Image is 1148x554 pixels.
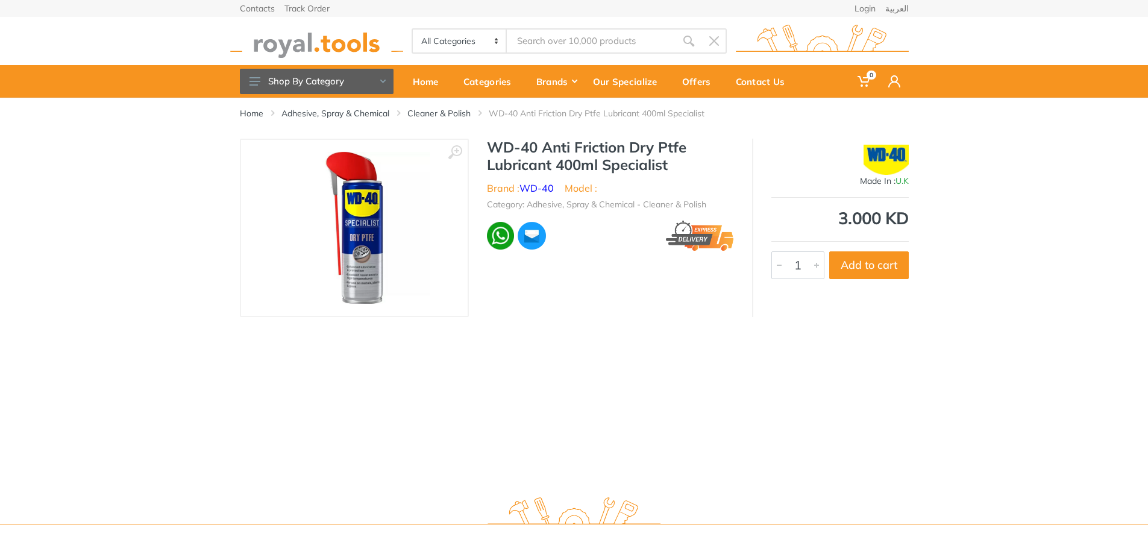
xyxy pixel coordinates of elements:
[736,25,909,58] img: royal.tools Logo
[455,65,528,98] a: Categories
[727,65,801,98] a: Contact Us
[565,181,597,195] li: Model :
[585,69,674,94] div: Our Specialize
[516,221,547,251] img: ma.webp
[240,69,394,94] button: Shop By Category
[455,69,528,94] div: Categories
[488,497,660,530] img: royal.tools Logo
[284,4,330,13] a: Track Order
[727,69,801,94] div: Contact Us
[240,107,263,119] a: Home
[281,107,389,119] a: Adhesive, Spray & Chemical
[278,152,430,304] img: Royal Tools - WD-40 Anti Friction Dry Ptfe Lubricant 400ml Specialist
[240,4,275,13] a: Contacts
[771,175,909,187] div: Made In :
[487,198,706,211] li: Category: Adhesive, Spray & Chemical - Cleaner & Polish
[855,4,876,13] a: Login
[528,69,585,94] div: Brands
[519,182,554,194] a: WD-40
[674,69,727,94] div: Offers
[849,65,880,98] a: 0
[413,30,507,52] select: Category
[666,221,734,251] img: express.png
[896,175,909,186] span: U.K
[487,181,554,195] li: Brand :
[829,251,909,279] button: Add to cart
[885,4,909,13] a: العربية
[487,222,515,250] img: wa.webp
[404,65,455,98] a: Home
[404,69,455,94] div: Home
[230,25,403,58] img: royal.tools Logo
[507,28,676,54] input: Site search
[674,65,727,98] a: Offers
[867,71,876,80] span: 0
[771,210,909,227] div: 3.000 KD
[487,139,734,174] h1: WD-40 Anti Friction Dry Ptfe Lubricant 400ml Specialist
[407,107,471,119] a: Cleaner & Polish
[864,145,909,175] img: WD-40
[240,107,909,119] nav: breadcrumb
[585,65,674,98] a: Our Specialize
[489,107,723,119] li: WD-40 Anti Friction Dry Ptfe Lubricant 400ml Specialist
